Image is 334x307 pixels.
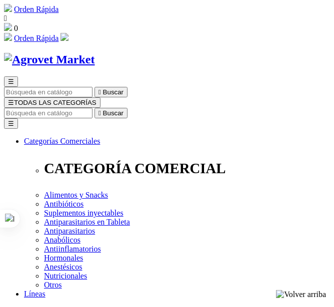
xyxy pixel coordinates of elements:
[44,200,83,208] a: Antibióticos
[44,209,123,217] a: Suplementos inyectables
[44,218,130,226] a: Antiparasitarios en Tableta
[14,34,58,42] a: Orden Rápida
[4,108,92,118] input: Buscar
[4,23,12,31] img: shopping-bag.svg
[4,118,18,129] button: ☰
[4,87,92,97] input: Buscar
[60,33,68,41] img: user.svg
[8,99,14,106] span: ☰
[44,191,108,199] a: Alimentos y Snacks
[44,254,83,262] a: Hormonales
[103,88,123,96] span: Buscar
[276,290,326,299] img: Volver arriba
[94,108,127,118] button:  Buscar
[4,14,7,22] i: 
[103,109,123,117] span: Buscar
[44,160,330,177] p: CATEGORÍA COMERCIAL
[44,227,95,235] a: Antiparasitarios
[24,137,100,145] a: Categorías Comerciales
[24,290,45,298] a: Líneas
[14,5,58,13] a: Orden Rápida
[94,87,127,97] button:  Buscar
[44,245,101,253] a: Antiinflamatorios
[44,281,62,289] a: Otros
[98,88,101,96] i: 
[4,33,12,41] img: shopping-cart.svg
[8,78,14,85] span: ☰
[44,263,82,271] a: Anestésicos
[60,34,68,42] a: Acceda a su cuenta de cliente
[44,272,87,280] a: Nutricionales
[98,109,101,117] i: 
[44,236,80,244] a: Anabólicos
[14,24,18,32] span: 0
[4,4,12,12] img: shopping-cart.svg
[4,53,95,66] img: Agrovet Market
[4,76,18,87] button: ☰
[4,97,100,108] button: ☰TODAS LAS CATEGORÍAS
